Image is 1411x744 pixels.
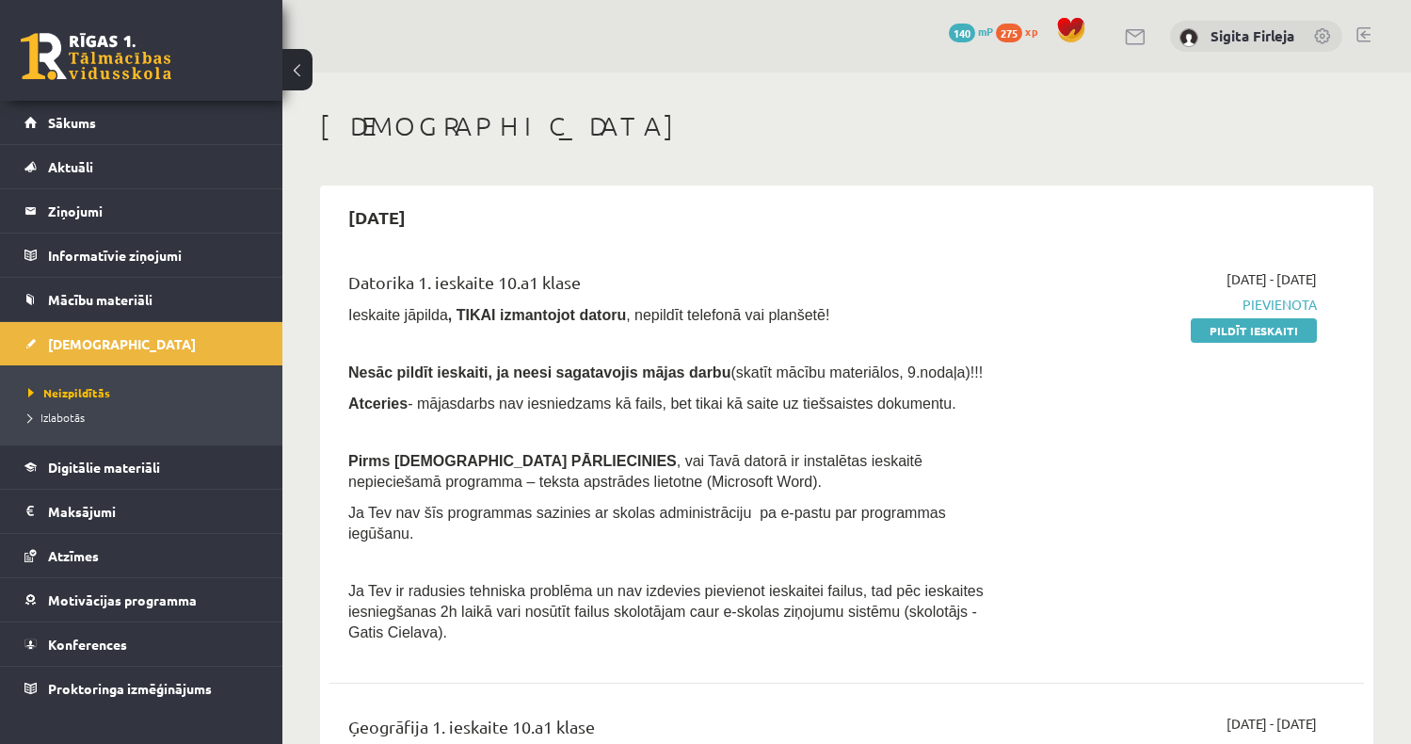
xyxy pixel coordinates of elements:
[48,490,259,533] legend: Maksājumi
[24,189,259,233] a: Ziņojumi
[48,189,259,233] legend: Ziņojumi
[24,445,259,489] a: Digitālie materiāli
[730,364,983,380] span: (skatīt mācību materiālos, 9.nodaļa)!!!
[24,578,259,622] a: Motivācijas programma
[949,24,975,42] span: 140
[24,322,259,365] a: [DEMOGRAPHIC_DATA]
[996,24,1047,39] a: 275 xp
[24,623,259,666] a: Konferences
[24,101,259,144] a: Sākums
[1191,318,1317,343] a: Pildīt ieskaiti
[348,269,985,304] div: Datorika 1. ieskaite 10.a1 klase
[348,583,984,640] span: Ja Tev ir radusies tehniska problēma un nav izdevies pievienot ieskaitei failus, tad pēc ieskaite...
[1227,714,1317,734] span: [DATE] - [DATE]
[1025,24,1037,39] span: xp
[48,459,160,476] span: Digitālie materiāli
[48,158,93,175] span: Aktuāli
[48,234,259,277] legend: Informatīvie ziņojumi
[24,234,259,277] a: Informatīvie ziņojumi
[348,453,677,469] span: Pirms [DEMOGRAPHIC_DATA] PĀRLIECINIES
[320,110,1373,142] h1: [DEMOGRAPHIC_DATA]
[48,591,197,608] span: Motivācijas programma
[949,24,993,39] a: 140 mP
[348,505,946,542] span: Ja Tev nav šīs programmas sazinies ar skolas administrāciju pa e-pastu par programmas iegūšanu.
[1211,26,1294,45] a: Sigita Firleja
[348,307,829,323] span: Ieskaite jāpilda , nepildīt telefonā vai planšetē!
[28,385,110,400] span: Neizpildītās
[48,547,99,564] span: Atzīmes
[348,396,408,412] b: Atceries
[28,409,264,426] a: Izlabotās
[24,278,259,321] a: Mācību materiāli
[24,145,259,188] a: Aktuāli
[24,534,259,577] a: Atzīmes
[1013,295,1317,315] span: Pievienota
[24,490,259,533] a: Maksājumi
[348,453,922,490] span: , vai Tavā datorā ir instalētas ieskaitē nepieciešamā programma – teksta apstrādes lietotne (Micr...
[21,33,171,80] a: Rīgas 1. Tālmācības vidusskola
[28,384,264,401] a: Neizpildītās
[348,396,956,412] span: - mājasdarbs nav iesniedzams kā fails, bet tikai kā saite uz tiešsaistes dokumentu.
[448,307,626,323] b: , TIKAI izmantojot datoru
[48,335,196,352] span: [DEMOGRAPHIC_DATA]
[48,114,96,131] span: Sākums
[329,195,425,239] h2: [DATE]
[978,24,993,39] span: mP
[48,636,127,653] span: Konferences
[348,364,730,380] span: Nesāc pildīt ieskaiti, ja neesi sagatavojis mājas darbu
[996,24,1022,42] span: 275
[28,410,85,425] span: Izlabotās
[1179,28,1198,47] img: Sigita Firleja
[1227,269,1317,289] span: [DATE] - [DATE]
[48,291,152,308] span: Mācību materiāli
[48,680,212,697] span: Proktoringa izmēģinājums
[24,667,259,710] a: Proktoringa izmēģinājums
